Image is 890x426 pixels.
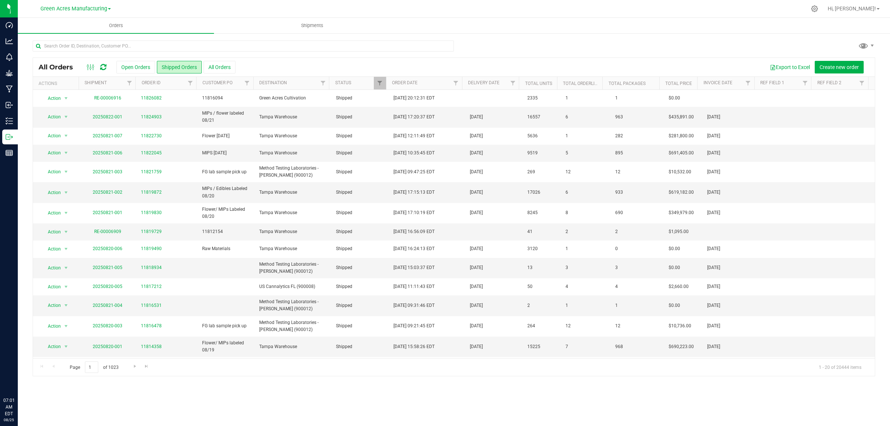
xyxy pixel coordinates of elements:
span: Shipments [291,22,333,29]
a: 20250820-003 [93,323,122,328]
span: 2 [612,226,622,237]
span: Shipped [336,150,385,157]
span: FG lab sample pick up [202,322,251,330]
a: 20250821-004 [93,303,122,308]
a: 20250820-001 [93,344,122,349]
span: [DATE] 09:47:25 EDT [393,168,435,176]
span: $2,660.00 [669,283,689,290]
span: Action [41,112,61,122]
span: Tampa Warehouse [259,132,327,140]
span: $691,405.00 [669,150,694,157]
span: Action [41,167,61,177]
span: 2 [566,228,568,235]
span: Shipped [336,343,385,350]
span: 1 [612,300,622,311]
span: [DATE] [470,264,483,271]
span: Shipped [336,189,385,196]
span: Page of 1023 [63,361,125,373]
span: [DATE] [707,150,720,157]
span: Tampa Warehouse [259,343,327,350]
iframe: Resource center [7,367,30,389]
span: [DATE] [470,343,483,350]
span: select [62,131,71,141]
span: [DATE] 17:20:37 EDT [393,114,435,121]
span: Tampa Warehouse [259,189,327,196]
span: Shipped [336,114,385,121]
span: select [62,167,71,177]
span: $619,182.00 [669,189,694,196]
span: $349,979.00 [669,209,694,216]
span: Green Acres Manufacturing [40,6,107,12]
span: FG lab sample pick up [202,168,251,176]
a: 20250821-002 [93,190,122,195]
span: Action [41,131,61,141]
a: 11822730 [141,132,162,140]
span: [DATE] 17:15:13 EDT [393,189,435,196]
p: 07:01 AM EDT [3,397,14,417]
span: [DATE] 09:21:45 EDT [393,322,435,330]
div: Actions [39,81,76,86]
a: Filter [123,77,135,89]
span: MIPS [DATE] [202,150,251,157]
span: [DATE] [707,189,720,196]
button: Export to Excel [765,61,815,73]
span: 3 [566,264,568,271]
span: select [62,93,71,104]
span: 1 - 20 of 20444 items [813,361,867,373]
span: select [62,244,71,254]
a: Ref Field 2 [817,80,841,85]
a: Shipments [214,18,410,33]
inline-svg: Outbound [6,133,13,141]
span: Hi, [PERSON_NAME]! [828,6,876,12]
inline-svg: Grow [6,69,13,77]
div: Manage settings [810,5,819,12]
span: [DATE] 09:31:46 EDT [393,302,435,309]
span: [DATE] [707,168,720,176]
inline-svg: Reports [6,149,13,157]
span: Shipped [336,168,385,176]
span: Shipped [336,302,385,309]
inline-svg: Inbound [6,101,13,109]
span: Method Testing Laboratories - [PERSON_NAME] (900012) [259,261,327,275]
span: $690,223.00 [669,343,694,350]
a: Order ID [142,80,161,85]
span: [DATE] [470,168,483,176]
span: [DATE] [707,114,720,121]
span: Action [41,341,61,352]
a: 11819490 [141,245,162,252]
a: 20250822-001 [93,114,122,119]
a: Ref Field 1 [760,80,784,85]
span: [DATE] [707,302,720,309]
span: $0.00 [669,95,680,102]
span: select [62,148,71,158]
span: Flower/ MIPs labeled 08/19 [202,340,251,354]
span: Shipped [336,95,385,102]
span: [DATE] [707,322,720,330]
span: 4 [566,283,568,290]
inline-svg: Dashboard [6,22,13,29]
span: $10,736.00 [669,322,691,330]
a: Total Packages [609,81,646,86]
span: 282 [612,131,627,141]
span: 1 [566,132,568,140]
span: [DATE] [470,189,483,196]
a: Total Units [525,81,552,86]
a: 11824903 [141,114,162,121]
button: All Orders [204,61,235,73]
span: [DATE] 16:56:09 EDT [393,228,435,235]
span: $0.00 [669,302,680,309]
span: [DATE] [470,245,483,252]
span: 50 [527,283,533,290]
span: Shipped [336,283,385,290]
span: [DATE] 10:35:45 EDT [393,150,435,157]
span: select [62,341,71,352]
inline-svg: Inventory [6,117,13,125]
a: 20250820-005 [93,284,122,289]
a: Filter [507,77,519,89]
span: 41 [527,228,533,235]
span: [DATE] [707,264,720,271]
span: [DATE] [707,132,720,140]
span: [DATE] [707,343,720,350]
inline-svg: Analytics [6,37,13,45]
inline-svg: Monitoring [6,53,13,61]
